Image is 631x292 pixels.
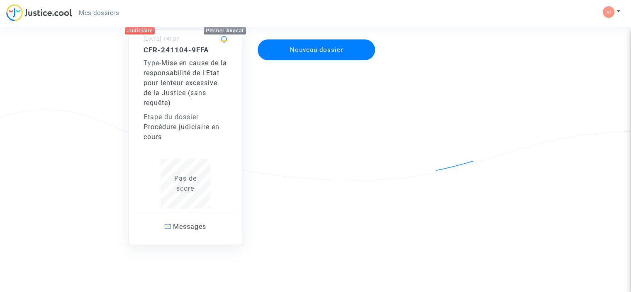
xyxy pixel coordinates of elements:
small: [DATE] 14h37 [144,36,180,42]
a: Mes dossiers [72,7,126,19]
div: Etape du dossier [144,112,227,122]
div: Procédure judiciaire en cours [144,122,227,142]
h5: CFR-241104-9FFA [144,46,227,54]
span: Type [144,59,159,67]
span: - [144,59,161,67]
button: Nouveau dossier [258,39,375,60]
a: JudiciairePitcher Avocat[DATE] 14h37CFR-241104-9FFAType-Mise en cause de la responsabilité de l'E... [120,12,251,245]
span: Messages [173,223,206,231]
span: Mes dossiers [79,9,119,17]
img: 9f6f0f35699573b3c33903e42819ee2d [603,6,614,18]
img: jc-logo.svg [6,4,72,21]
div: Judiciaire [125,27,155,34]
span: Mise en cause de la responsabilité de l'Etat pour lenteur excessive de la Justice (sans requête) [144,59,227,107]
div: Pitcher Avocat [204,27,246,34]
a: Nouveau dossier [257,34,376,42]
a: Messages [133,213,238,240]
span: Pas de score [174,174,197,192]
